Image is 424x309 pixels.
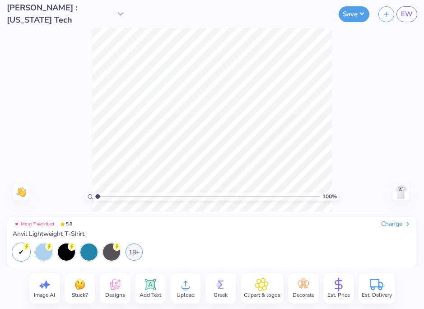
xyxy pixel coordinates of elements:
span: 100 % [322,192,337,201]
span: Upload [177,291,195,299]
div: 18+ [126,243,143,261]
img: Back [394,185,408,199]
span: Image AI [34,291,55,299]
span: Est. Price [327,291,350,299]
span: 5.0 [58,220,75,228]
span: Most Favorited [21,222,54,226]
div: Change [381,220,411,228]
button: Badge Button [13,220,56,228]
span: Add Text [140,291,161,299]
span: Clipart & logos [244,291,280,299]
button: Save [339,6,369,22]
span: Stuck? [72,291,88,299]
span: EW [401,9,413,19]
span: Anvil Lightweight T-Shirt [13,230,84,238]
img: Most Favorited sort [14,222,19,226]
a: EW [396,6,417,22]
span: Designs [105,291,125,299]
span: Decorate [293,291,314,299]
img: Stuck? [73,278,87,291]
span: [PERSON_NAME] : [US_STATE] Tech [7,2,114,26]
span: Greek [214,291,228,299]
span: Est. Delivery [362,291,392,299]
